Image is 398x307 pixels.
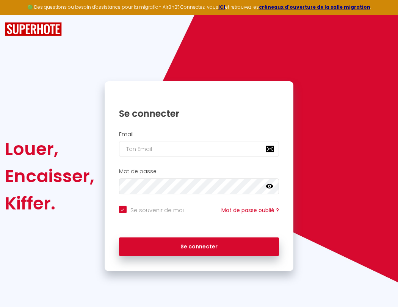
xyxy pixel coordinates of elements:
[218,4,225,10] a: ICI
[259,4,370,10] a: créneaux d'ouverture de la salle migration
[119,141,279,157] input: Ton Email
[5,190,94,217] div: Kiffer.
[119,108,279,119] h1: Se connecter
[119,237,279,256] button: Se connecter
[119,168,279,175] h2: Mot de passe
[221,206,279,214] a: Mot de passe oublié ?
[119,131,279,138] h2: Email
[5,163,94,190] div: Encaisser,
[5,135,94,163] div: Louer,
[5,22,62,36] img: SuperHote logo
